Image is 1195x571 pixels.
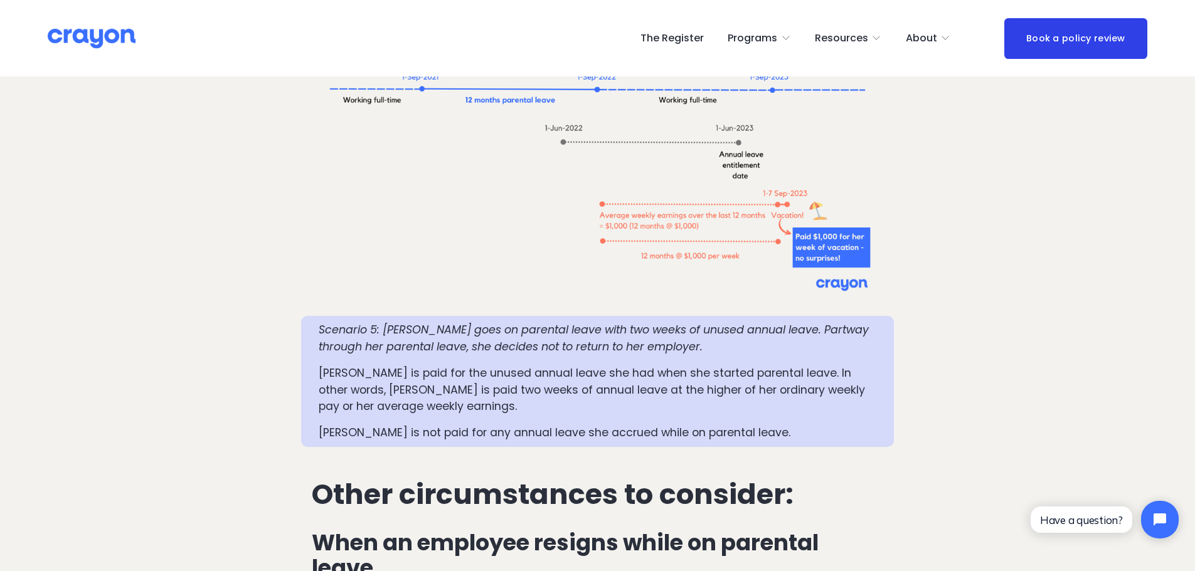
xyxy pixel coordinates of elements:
[906,29,937,48] span: About
[1004,18,1147,59] a: Book a policy review
[48,28,135,50] img: Crayon
[319,322,872,354] em: Scenario 5: [PERSON_NAME] goes on parental leave with two weeks of unused annual leave. Partway t...
[640,28,704,48] a: The Register
[319,424,876,441] p: [PERSON_NAME] is not paid for any annual leave she accrued while on parental leave.
[319,365,876,414] p: [PERSON_NAME] is paid for the unused annual leave she had when she started parental leave. In oth...
[728,28,791,48] a: folder dropdown
[815,29,868,48] span: Resources
[1020,490,1189,549] iframe: Tidio Chat
[815,28,882,48] a: folder dropdown
[906,28,951,48] a: folder dropdown
[312,479,883,510] h2: Other circumstances to consider:
[728,29,777,48] span: Programs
